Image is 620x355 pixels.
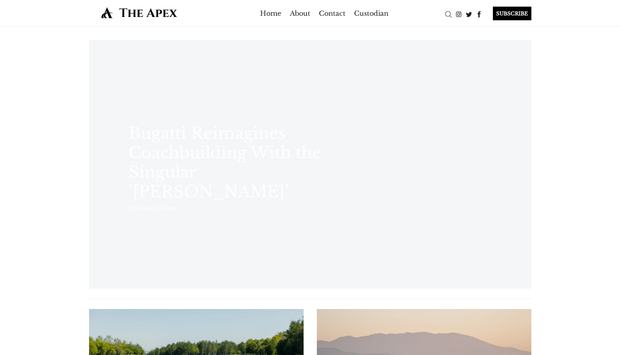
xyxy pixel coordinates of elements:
a: Search [443,10,454,18]
div: SUBSCRIBE [493,7,531,20]
a: Twitter [464,10,474,18]
a: SUBSCRIBE [485,7,531,20]
a: Home [260,7,281,20]
a: Contact [319,7,345,20]
a: Custodian [354,7,388,20]
a: Instagram [454,10,464,18]
a: Bugatti Reimagines Coachbuilding With the Singular ‘[PERSON_NAME]’ [129,123,350,201]
a: About [290,7,310,20]
a: The Apex Team [129,205,176,212]
img: The Apex by Custodian [89,7,190,19]
a: Facebook [474,10,485,18]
